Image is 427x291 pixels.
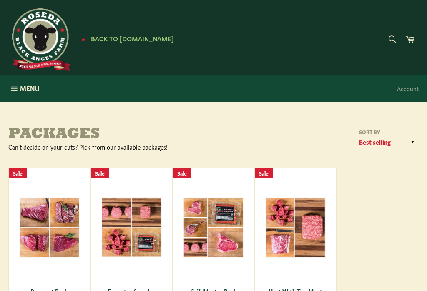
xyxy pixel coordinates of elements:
[19,197,80,258] img: Passport Pack
[8,8,71,71] img: Roseda Beef
[9,168,27,178] div: Sale
[81,35,85,42] span: ★
[255,168,273,178] div: Sale
[8,126,213,143] h1: Packages
[101,197,162,257] img: Favorites Sampler
[91,34,174,43] span: Back to [DOMAIN_NAME]
[393,76,423,101] a: Account
[8,143,213,151] div: Can't decide on your cuts? Pick from our available packages!
[265,197,326,258] img: Host With The Most
[77,35,174,42] a: ★ Back to [DOMAIN_NAME]
[20,84,39,93] span: Menu
[173,168,191,178] div: Sale
[91,168,109,178] div: Sale
[183,197,244,258] img: Grill Master Pack
[356,128,419,135] label: Sort by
